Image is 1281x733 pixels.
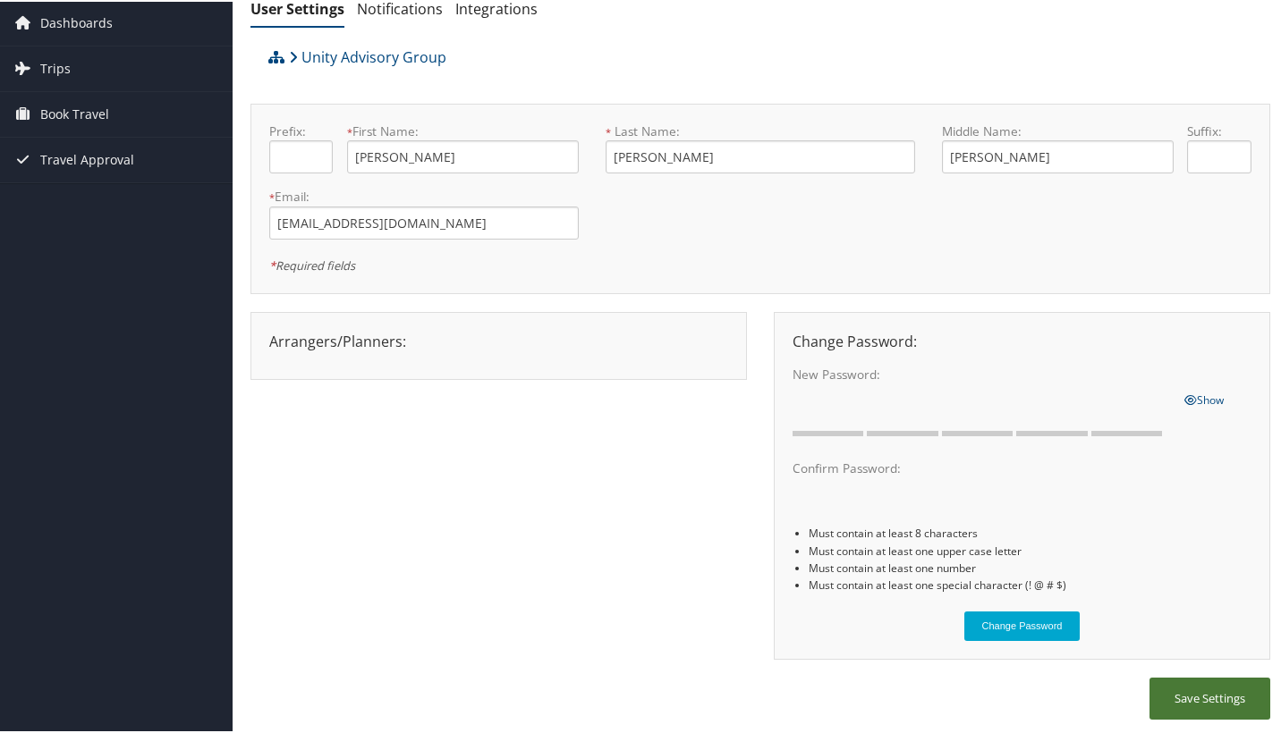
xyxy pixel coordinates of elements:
[809,558,1251,575] li: Must contain at least one number
[606,121,915,139] label: Last Name:
[964,610,1081,639] button: Change Password
[809,523,1251,540] li: Must contain at least 8 characters
[40,45,71,89] span: Trips
[269,186,579,204] label: Email:
[809,575,1251,592] li: Must contain at least one special character (! @ # $)
[1150,676,1270,718] button: Save Settings
[779,329,1265,350] div: Change Password:
[40,90,109,135] span: Book Travel
[256,329,742,350] div: Arrangers/Planners:
[40,136,134,181] span: Travel Approval
[347,121,579,139] label: First Name:
[269,121,333,139] label: Prefix:
[269,256,355,272] em: Required fields
[1184,387,1224,407] a: Show
[289,38,446,73] a: Unity Advisory Group
[793,364,1170,382] label: New Password:
[1184,391,1224,406] span: Show
[942,121,1174,139] label: Middle Name:
[809,541,1251,558] li: Must contain at least one upper case letter
[1187,121,1251,139] label: Suffix:
[793,458,1170,476] label: Confirm Password:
